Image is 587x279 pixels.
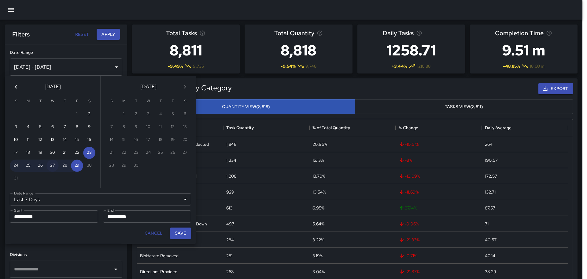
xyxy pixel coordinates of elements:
[10,95,21,107] span: Sunday
[179,95,190,107] span: Saturday
[10,81,22,93] button: Previous month
[84,95,95,107] span: Saturday
[34,134,46,146] button: 12
[83,121,95,133] button: 9
[170,228,191,239] button: Save
[10,134,22,146] button: 10
[155,95,166,107] span: Thursday
[47,95,58,107] span: Wednesday
[72,95,83,107] span: Friday
[83,147,95,159] button: 23
[118,95,129,107] span: Monday
[167,95,178,107] span: Friday
[83,134,95,146] button: 16
[35,95,46,107] span: Tuesday
[71,147,83,159] button: 22
[22,147,34,159] button: 18
[140,82,157,91] span: [DATE]
[59,160,71,172] button: 28
[142,228,165,239] button: Cancel
[34,160,46,172] button: 26
[34,121,46,133] button: 5
[59,95,70,107] span: Thursday
[131,95,142,107] span: Tuesday
[143,95,154,107] span: Wednesday
[71,108,83,120] button: 1
[14,208,22,213] label: Start
[107,208,114,213] label: End
[59,134,71,146] button: 14
[23,95,34,107] span: Monday
[10,121,22,133] button: 3
[71,160,83,172] button: 29
[10,147,22,159] button: 17
[14,190,33,196] label: Date Range
[46,160,59,172] button: 27
[22,160,34,172] button: 25
[83,108,95,120] button: 2
[22,121,34,133] button: 4
[59,121,71,133] button: 7
[106,95,117,107] span: Sunday
[71,121,83,133] button: 8
[46,134,59,146] button: 13
[34,147,46,159] button: 19
[71,134,83,146] button: 15
[10,160,22,172] button: 24
[45,82,61,91] span: [DATE]
[46,121,59,133] button: 6
[46,147,59,159] button: 20
[10,193,191,205] div: Last 7 Days
[59,147,71,159] button: 21
[22,134,34,146] button: 11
